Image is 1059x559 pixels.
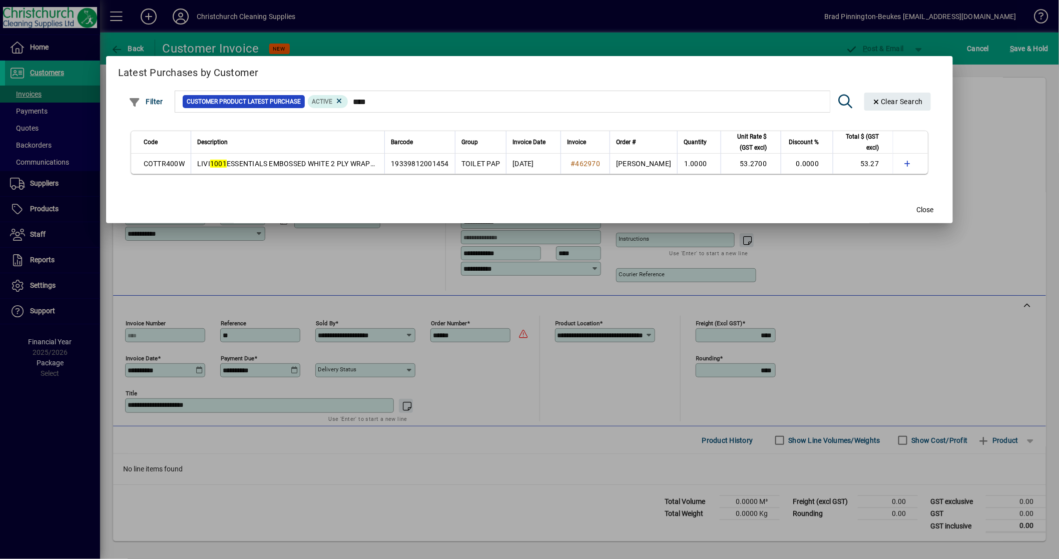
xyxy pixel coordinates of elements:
span: Invoice Date [512,137,546,148]
div: Invoice Date [512,137,555,148]
td: 53.2700 [721,154,781,174]
span: Customer Product Latest Purchase [187,97,301,107]
mat-chip: Product Activation Status: Active [308,95,348,108]
div: Unit Rate $ (GST excl) [727,131,776,153]
div: Description [197,137,379,148]
span: TOILET PAP [461,160,500,168]
span: Description [197,137,228,148]
span: Clear Search [872,98,923,106]
div: Code [144,137,185,148]
span: LIVI ESSENTIALS EMBOSSED WHITE 2 PLY WRAPPED TOILET ROLLS 400S X 48 [197,160,467,168]
button: Clear [864,93,931,111]
span: Total $ (GST excl) [839,131,879,153]
a: #462970 [567,158,604,169]
button: Close [909,201,941,219]
h2: Latest Purchases by Customer [106,56,953,85]
button: Filter [126,93,166,111]
span: Barcode [391,137,413,148]
span: Quantity [684,137,707,148]
td: 1.0000 [677,154,721,174]
span: Filter [129,98,163,106]
span: Order # [616,137,636,148]
div: Discount % [787,137,828,148]
div: Barcode [391,137,449,148]
span: Invoice [567,137,586,148]
span: 19339812001454 [391,160,449,168]
span: Group [461,137,478,148]
div: Total $ (GST excl) [839,131,888,153]
div: Quantity [684,137,716,148]
span: 462970 [576,160,601,168]
td: [PERSON_NAME] [610,154,677,174]
em: 1001 [210,160,227,168]
div: Group [461,137,500,148]
span: # [571,160,575,168]
div: Order # [616,137,671,148]
span: Code [144,137,158,148]
span: Close [916,205,933,215]
span: Discount % [789,137,819,148]
div: Invoice [567,137,604,148]
span: Unit Rate $ (GST excl) [727,131,767,153]
span: Active [312,98,332,105]
td: 53.27 [833,154,893,174]
span: COTTR400W [144,160,185,168]
td: 0.0000 [781,154,833,174]
td: [DATE] [506,154,561,174]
